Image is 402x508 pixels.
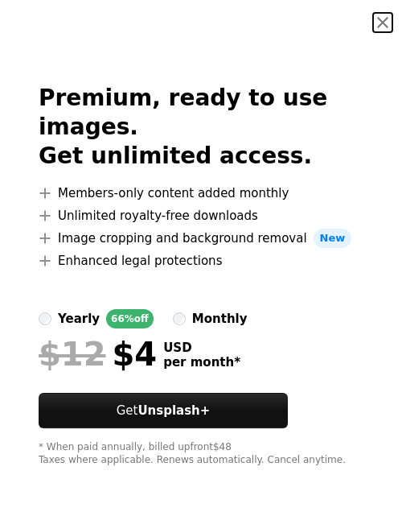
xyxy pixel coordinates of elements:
[39,251,363,271] li: Enhanced legal protections
[39,206,363,225] li: Unlimited royalty-free downloads
[192,309,248,328] div: monthly
[173,312,186,325] input: monthly
[314,229,352,248] span: New
[106,309,154,328] div: 66% off
[163,355,240,370] span: per month *
[39,335,157,374] div: $4
[163,341,240,355] span: USD
[39,441,363,467] div: * When paid annually, billed upfront $48 Taxes where applicable. Renews automatically. Cancel any...
[39,229,363,248] li: Image cropping and background removal
[137,403,210,418] strong: Unsplash+
[39,184,363,203] li: Members-only content added monthly
[39,84,363,171] h2: Premium, ready to use images. Get unlimited access.
[39,393,288,428] button: GetUnsplash+
[39,335,106,374] span: $12
[58,309,100,328] div: yearly
[39,312,51,325] input: yearly66%off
